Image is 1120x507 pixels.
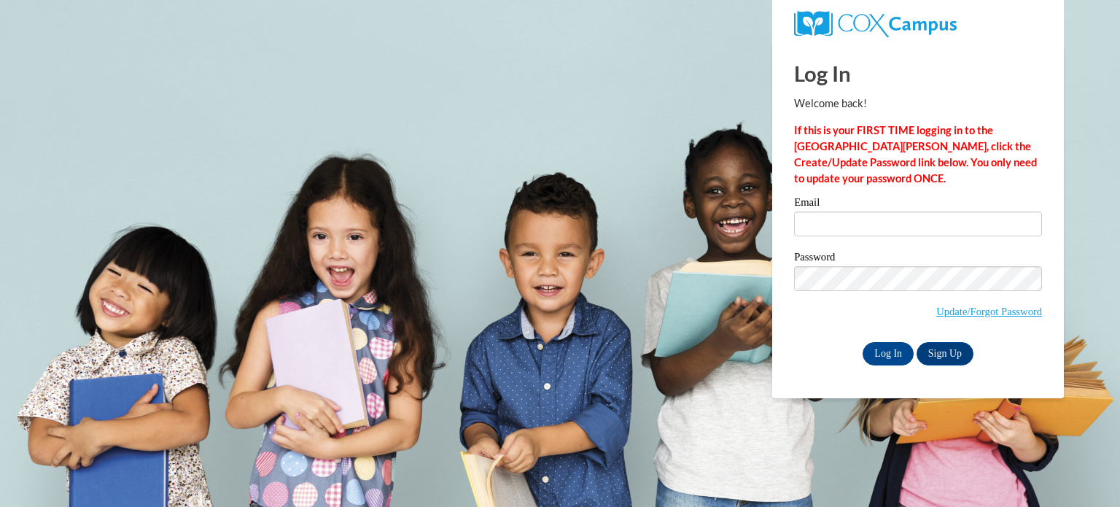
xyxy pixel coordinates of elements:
[863,342,914,365] input: Log In
[794,17,957,29] a: COX Campus
[794,11,957,37] img: COX Campus
[936,306,1042,317] a: Update/Forgot Password
[794,252,1042,266] label: Password
[917,342,973,365] a: Sign Up
[794,58,1042,88] h1: Log In
[794,96,1042,112] p: Welcome back!
[794,124,1037,185] strong: If this is your FIRST TIME logging in to the [GEOGRAPHIC_DATA][PERSON_NAME], click the Create/Upd...
[794,197,1042,212] label: Email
